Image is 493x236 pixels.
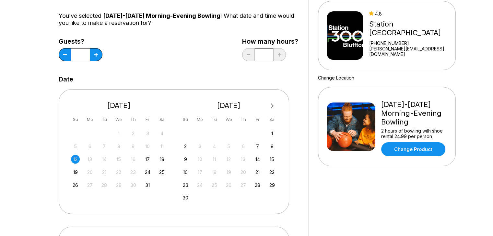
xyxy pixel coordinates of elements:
div: Tu [210,115,219,124]
div: Not available Thursday, October 9th, 2025 [129,142,137,151]
div: [DATE] [69,101,169,110]
div: Not available Monday, October 27th, 2025 [86,181,94,189]
div: Choose Sunday, November 30th, 2025 [181,193,190,202]
div: Not available Wednesday, October 8th, 2025 [114,142,123,151]
div: Choose Saturday, November 15th, 2025 [268,155,276,164]
div: Not available Thursday, October 16th, 2025 [129,155,137,164]
div: Not available Saturday, October 11th, 2025 [158,142,166,151]
div: Choose Saturday, November 22nd, 2025 [268,168,276,177]
div: Su [181,115,190,124]
div: We [224,115,233,124]
img: Station 300 Bluffton [327,11,363,60]
div: Not available Monday, October 13th, 2025 [86,155,94,164]
div: Not available Thursday, October 23rd, 2025 [129,168,137,177]
div: Choose Sunday, November 23rd, 2025 [181,181,190,189]
div: month 2025-11 [180,128,277,202]
div: Not available Tuesday, November 11th, 2025 [210,155,219,164]
label: Guests? [59,38,102,45]
div: Not available Sunday, October 5th, 2025 [71,142,80,151]
div: Choose Friday, November 28th, 2025 [253,181,262,189]
div: Not available Monday, November 10th, 2025 [195,155,204,164]
div: Not available Thursday, October 30th, 2025 [129,181,137,189]
div: Choose Friday, November 14th, 2025 [253,155,262,164]
div: Not available Monday, November 24th, 2025 [195,181,204,189]
div: Not available Wednesday, October 15th, 2025 [114,155,123,164]
div: Mo [86,115,94,124]
div: Th [129,115,137,124]
a: [PERSON_NAME][EMAIL_ADDRESS][DOMAIN_NAME] [369,46,452,57]
div: Choose Sunday, November 16th, 2025 [181,168,190,177]
img: Friday-Sunday Morning-Evening Bowling [327,102,375,151]
button: Next Month [267,101,277,111]
div: Not available Tuesday, October 28th, 2025 [100,181,109,189]
div: Not available Thursday, October 2nd, 2025 [129,129,137,138]
a: Change Product [381,142,445,156]
div: Not available Thursday, November 6th, 2025 [239,142,248,151]
div: Not available Monday, November 3rd, 2025 [195,142,204,151]
div: Not available Wednesday, November 12th, 2025 [224,155,233,164]
div: Sa [268,115,276,124]
div: Not available Tuesday, October 14th, 2025 [100,155,109,164]
a: Change Location [318,75,354,80]
div: Choose Friday, October 31st, 2025 [143,181,152,189]
div: Not available Thursday, November 13th, 2025 [239,155,248,164]
div: [PHONE_NUMBER] [369,40,452,46]
div: Not available Tuesday, November 4th, 2025 [210,142,219,151]
div: Choose Friday, November 7th, 2025 [253,142,262,151]
div: Not available Tuesday, October 21st, 2025 [100,168,109,177]
div: Not available Wednesday, November 26th, 2025 [224,181,233,189]
div: Not available Monday, October 20th, 2025 [86,168,94,177]
div: [DATE] [179,101,279,110]
div: Fr [143,115,152,124]
div: Choose Saturday, October 25th, 2025 [158,168,166,177]
div: Not available Monday, October 6th, 2025 [86,142,94,151]
div: 2 hours of bowling with shoe rental 24.99 per person [381,128,447,139]
div: Fr [253,115,262,124]
div: Not available Monday, November 17th, 2025 [195,168,204,177]
div: Sa [158,115,166,124]
div: 4.8 [369,11,452,16]
div: Not available Tuesday, November 18th, 2025 [210,168,219,177]
div: Th [239,115,248,124]
div: Choose Sunday, November 9th, 2025 [181,155,190,164]
div: Not available Thursday, November 27th, 2025 [239,181,248,189]
div: Not available Wednesday, November 19th, 2025 [224,168,233,177]
div: Choose Sunday, October 19th, 2025 [71,168,80,177]
div: Choose Friday, October 24th, 2025 [143,168,152,177]
div: Not available Sunday, October 12th, 2025 [71,155,80,164]
div: You’ve selected ! What date and time would you like to make a reservation for? [59,12,298,27]
div: Choose Sunday, November 2nd, 2025 [181,142,190,151]
div: Station [GEOGRAPHIC_DATA] [369,20,452,37]
div: Not available Wednesday, October 29th, 2025 [114,181,123,189]
div: Not available Wednesday, November 5th, 2025 [224,142,233,151]
div: Choose Friday, October 17th, 2025 [143,155,152,164]
div: Su [71,115,80,124]
div: Choose Sunday, October 26th, 2025 [71,181,80,189]
div: [DATE]-[DATE] Morning-Evening Bowling [381,100,447,126]
div: Not available Thursday, November 20th, 2025 [239,168,248,177]
div: Not available Friday, October 10th, 2025 [143,142,152,151]
div: Not available Saturday, October 4th, 2025 [158,129,166,138]
div: Tu [100,115,109,124]
div: Choose Saturday, November 1st, 2025 [268,129,276,138]
span: [DATE]-[DATE] Morning-Evening Bowling [103,12,220,19]
div: Not available Tuesday, October 7th, 2025 [100,142,109,151]
div: Choose Saturday, November 29th, 2025 [268,181,276,189]
label: Date [59,76,73,83]
div: Choose Saturday, October 18th, 2025 [158,155,166,164]
div: month 2025-10 [70,128,168,189]
div: Mo [195,115,204,124]
div: Choose Friday, November 21st, 2025 [253,168,262,177]
div: Choose Saturday, November 8th, 2025 [268,142,276,151]
div: Not available Tuesday, November 25th, 2025 [210,181,219,189]
div: Not available Friday, October 3rd, 2025 [143,129,152,138]
label: How many hours? [242,38,298,45]
div: We [114,115,123,124]
div: Not available Wednesday, October 1st, 2025 [114,129,123,138]
div: Not available Wednesday, October 22nd, 2025 [114,168,123,177]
